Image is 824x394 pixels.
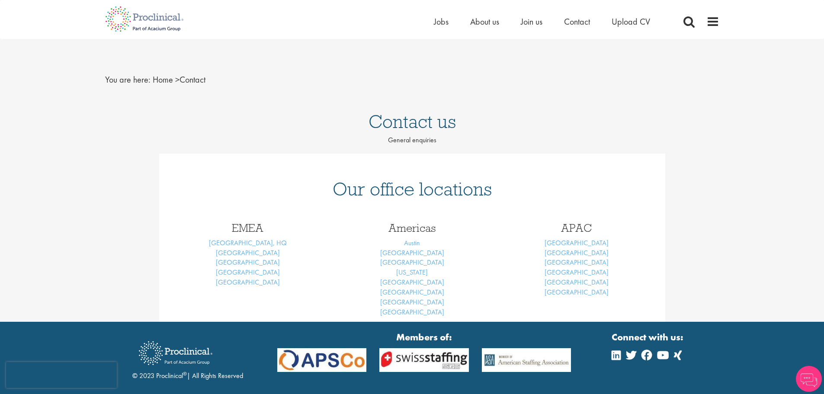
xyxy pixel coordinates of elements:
a: [GEOGRAPHIC_DATA] [545,238,609,247]
a: breadcrumb link to Home [153,74,173,85]
h3: Americas [337,222,488,234]
a: Upload CV [612,16,650,27]
a: [GEOGRAPHIC_DATA] [380,288,444,297]
h3: APAC [501,222,652,234]
sup: ® [183,370,187,377]
span: Contact [153,74,205,85]
a: [GEOGRAPHIC_DATA] [545,248,609,257]
a: [US_STATE] [396,268,428,277]
div: © 2023 Proclinical | All Rights Reserved [132,335,243,381]
a: [GEOGRAPHIC_DATA] [216,248,280,257]
a: [GEOGRAPHIC_DATA] [380,258,444,267]
a: [GEOGRAPHIC_DATA] [380,278,444,287]
strong: Connect with us: [612,330,685,344]
span: You are here: [105,74,151,85]
a: [GEOGRAPHIC_DATA] [216,258,280,267]
img: Proclinical Recruitment [132,335,219,371]
iframe: reCAPTCHA [6,362,117,388]
a: [GEOGRAPHIC_DATA] [380,248,444,257]
a: [GEOGRAPHIC_DATA] [545,268,609,277]
a: [GEOGRAPHIC_DATA], HQ [209,238,287,247]
a: [GEOGRAPHIC_DATA] [216,268,280,277]
a: Jobs [434,16,449,27]
h1: Our office locations [172,179,652,199]
a: Join us [521,16,542,27]
a: Austin [404,238,420,247]
a: About us [470,16,499,27]
a: [GEOGRAPHIC_DATA] [545,258,609,267]
a: [GEOGRAPHIC_DATA] [545,288,609,297]
img: APSCo [271,348,373,372]
a: [GEOGRAPHIC_DATA] [216,278,280,287]
a: [GEOGRAPHIC_DATA] [380,298,444,307]
img: Chatbot [796,366,822,392]
a: [GEOGRAPHIC_DATA] [380,308,444,317]
img: APSCo [373,348,475,372]
a: Contact [564,16,590,27]
h3: EMEA [172,222,324,234]
img: APSCo [475,348,578,372]
span: > [175,74,180,85]
a: [GEOGRAPHIC_DATA] [545,278,609,287]
strong: Members of: [277,330,571,344]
